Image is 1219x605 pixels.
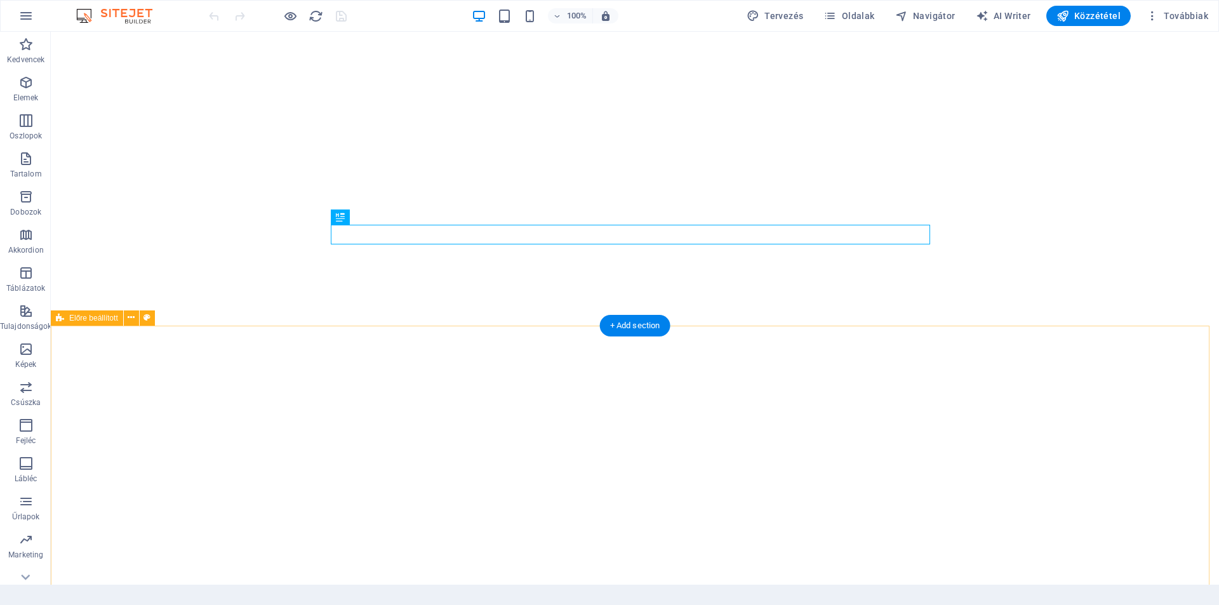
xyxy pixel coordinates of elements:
span: Navigátor [895,10,956,22]
span: Oldalak [823,10,874,22]
p: Űrlapok [12,512,39,522]
span: Tervezés [747,10,804,22]
button: Oldalak [818,6,879,26]
button: Közzététel [1046,6,1131,26]
div: + Add section [600,315,670,336]
button: reload [308,8,323,23]
h6: 100% [567,8,587,23]
p: Lábléc [15,474,37,484]
span: Előre beállított [69,314,118,322]
p: Marketing [8,550,43,560]
button: Tervezés [742,6,809,26]
p: Dobozok [10,207,41,217]
img: Editor Logo [73,8,168,23]
button: AI Writer [971,6,1036,26]
p: Táblázatok [6,283,45,293]
p: Elemek [13,93,39,103]
p: Kedvencek [7,55,44,65]
p: Tartalom [10,169,42,179]
button: 100% [548,8,593,23]
span: Továbbiak [1146,10,1208,22]
i: Átméretezés esetén automatikusan beállítja a nagyítási szintet a választott eszköznek megfelelően. [600,10,611,22]
span: Közzététel [1056,10,1121,22]
button: Továbbiak [1141,6,1213,26]
p: Akkordion [8,245,44,255]
span: AI Writer [976,10,1031,22]
button: Navigátor [890,6,961,26]
div: Tervezés (Ctrl+Alt+Y) [742,6,809,26]
p: Csúszka [11,397,41,408]
p: Oszlopok [10,131,42,141]
p: Fejléc [16,435,36,446]
button: Kattintson ide az előnézeti módból való kilépéshez és a szerkesztés folytatásához [283,8,298,23]
p: Képek [15,359,37,369]
i: Weboldal újratöltése [309,9,323,23]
